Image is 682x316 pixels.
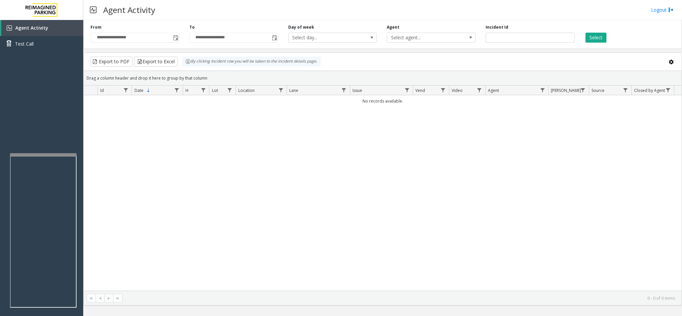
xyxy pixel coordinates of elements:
[1,20,83,36] a: Agent Activity
[146,88,151,93] span: Sortable
[585,33,606,43] button: Select
[668,6,674,13] img: logout
[387,24,399,30] label: Agent
[134,88,143,93] span: Date
[172,86,181,95] a: Date Filter Menu
[15,40,34,47] span: Test Call
[664,86,673,95] a: Closed by Agent Filter Menu
[578,86,587,95] a: Parker Filter Menu
[475,86,484,95] a: Video Filter Menu
[91,57,132,67] button: Export to PDF
[182,57,321,67] div: By clicking Incident row you will be taken to the incident details page.
[185,59,191,64] img: infoIcon.svg
[439,86,448,95] a: Vend Filter Menu
[91,24,102,30] label: From
[538,86,547,95] a: Agent Filter Menu
[352,88,362,93] span: Issue
[15,25,48,31] span: Agent Activity
[488,88,499,93] span: Agent
[90,2,97,18] img: pageIcon
[289,88,298,93] span: Lane
[238,88,255,93] span: Location
[212,88,218,93] span: Lot
[276,86,285,95] a: Location Filter Menu
[289,33,359,42] span: Select day...
[551,88,581,93] span: [PERSON_NAME]
[634,88,665,93] span: Closed by Agent
[591,88,604,93] span: Source
[199,86,208,95] a: H Filter Menu
[84,72,682,84] div: Drag a column header and drop it here to group by that column
[134,57,178,67] button: Export to Excel
[172,33,179,42] span: Toggle popup
[271,33,278,42] span: Toggle popup
[225,86,234,95] a: Lot Filter Menu
[84,86,682,291] div: Data table
[621,86,630,95] a: Source Filter Menu
[126,295,675,301] kendo-pager-info: 0 - 0 of 0 items
[100,88,104,93] span: Id
[121,86,130,95] a: Id Filter Menu
[84,95,682,107] td: No records available.
[486,24,508,30] label: Incident Id
[7,25,12,31] img: 'icon'
[387,33,458,42] span: Select agent...
[415,88,425,93] span: Vend
[288,24,314,30] label: Day of week
[189,24,195,30] label: To
[340,86,348,95] a: Lane Filter Menu
[100,2,158,18] h3: Agent Activity
[402,86,411,95] a: Issue Filter Menu
[651,6,674,13] a: Logout
[185,88,188,93] span: H
[452,88,463,93] span: Video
